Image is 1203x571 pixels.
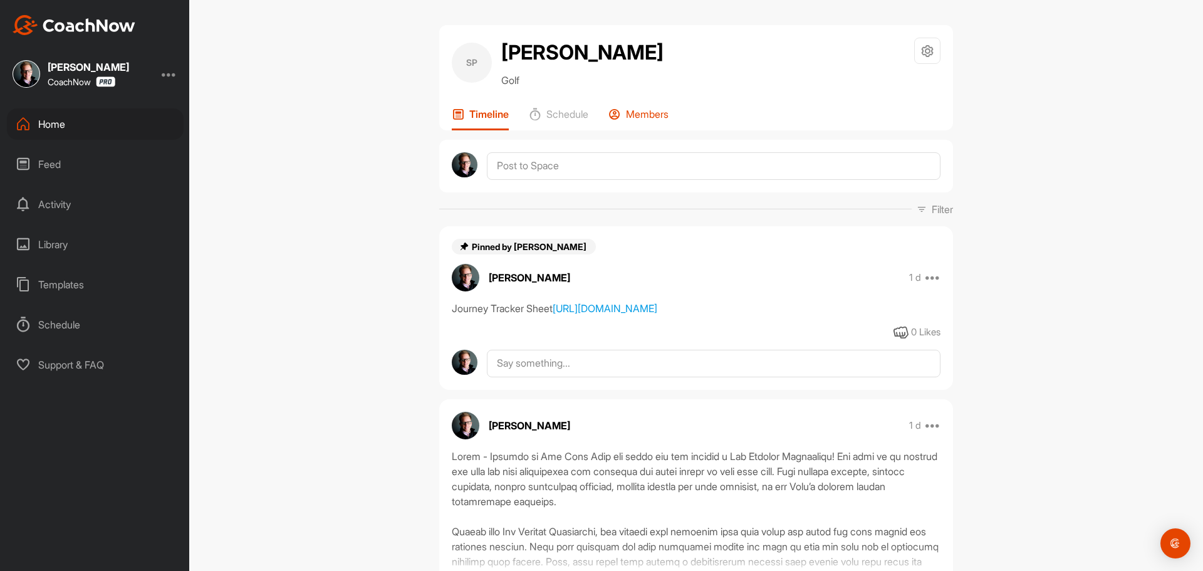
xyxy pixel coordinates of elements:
h2: [PERSON_NAME] [501,38,664,68]
span: Pinned by [PERSON_NAME] [472,241,588,252]
div: Templates [7,269,184,300]
p: Members [626,108,669,120]
div: SP [452,43,492,83]
img: CoachNow Pro [96,76,115,87]
p: Timeline [469,108,509,120]
img: avatar [452,350,477,375]
p: Schedule [546,108,588,120]
p: [PERSON_NAME] [489,270,570,285]
img: avatar [452,264,479,291]
div: 0 Likes [911,325,940,340]
img: CoachNow [13,15,135,35]
img: pin [459,241,469,251]
div: CoachNow [48,76,115,87]
div: Activity [7,189,184,220]
p: 1 d [909,419,921,432]
div: Journey Tracker Sheet [452,301,940,316]
div: Feed [7,149,184,180]
div: Home [7,108,184,140]
div: Library [7,229,184,260]
div: Schedule [7,309,184,340]
p: [PERSON_NAME] [489,418,570,433]
p: Filter [932,202,953,217]
p: 1 d [909,271,921,284]
img: square_20b62fea31acd0f213c23be39da22987.jpg [13,60,40,88]
img: avatar [452,412,479,439]
div: Support & FAQ [7,349,184,380]
p: Golf [501,73,664,88]
a: [URL][DOMAIN_NAME] [553,302,657,315]
img: avatar [452,152,477,178]
div: Open Intercom Messenger [1160,528,1190,558]
div: [PERSON_NAME] [48,62,129,72]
